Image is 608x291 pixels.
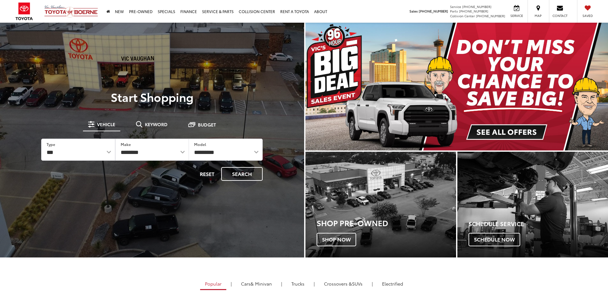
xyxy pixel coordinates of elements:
li: | [229,280,233,287]
span: Service [450,4,461,9]
div: Toyota [305,152,456,257]
span: [PHONE_NUMBER] [476,13,505,18]
span: Contact [552,13,567,18]
span: Parts [450,9,458,13]
a: Trucks [287,278,309,289]
a: SUVs [319,278,367,289]
span: [PHONE_NUMBER] [462,4,492,9]
li: | [280,280,284,287]
a: Shop Pre-Owned Shop Now [305,152,456,257]
span: & Minivan [251,280,272,287]
span: Service [509,13,524,18]
span: Crossovers & [324,280,352,287]
span: Keyword [145,122,168,126]
span: Map [531,13,545,18]
h4: Schedule Service [469,221,608,227]
h3: Shop Pre-Owned [317,218,456,227]
a: Cars [236,278,277,289]
a: Popular [200,278,226,290]
label: Type [47,142,55,147]
img: Vic Vaughan Toyota of Boerne [44,5,98,18]
span: Shop Now [317,233,356,246]
span: Collision Center [450,13,475,18]
span: Schedule Now [469,233,520,246]
div: Toyota [457,152,608,257]
label: Model [194,142,206,147]
span: Saved [581,13,595,18]
span: Budget [198,122,216,127]
li: | [312,280,316,287]
a: Electrified [377,278,408,289]
a: Schedule Service Schedule Now [457,152,608,257]
button: Reset [194,167,220,181]
span: [PHONE_NUMBER] [459,9,488,13]
span: Sales [409,9,418,13]
li: | [370,280,374,287]
label: Make [121,142,131,147]
button: Search [221,167,263,181]
span: Vehicle [97,122,115,126]
span: [PHONE_NUMBER] [419,9,448,13]
p: Start Shopping [27,90,277,103]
